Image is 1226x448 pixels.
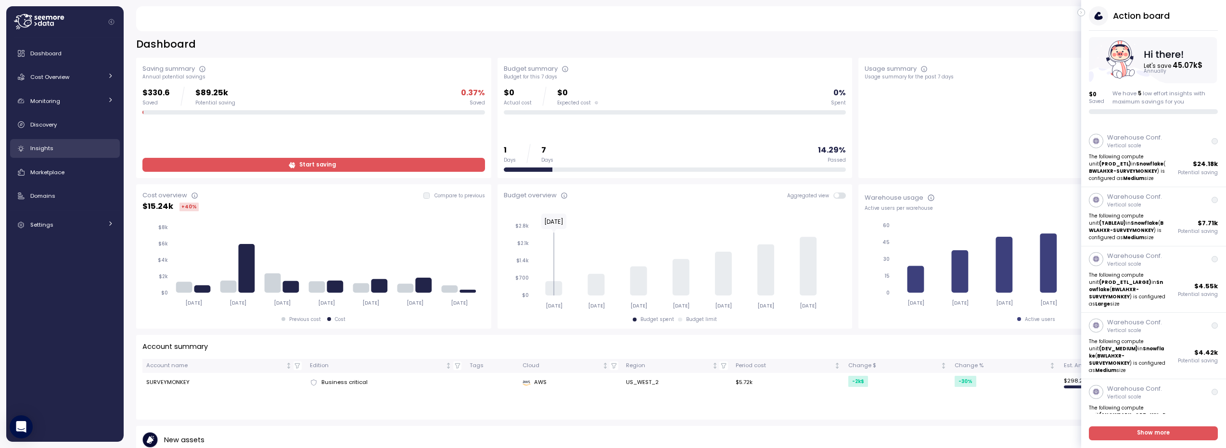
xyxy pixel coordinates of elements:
p: Warehouse Conf. [1107,133,1162,142]
tspan: $700 [515,275,529,281]
td: US_WEST_2 [622,373,732,392]
p: 7 [541,144,553,157]
p: New assets [164,435,204,446]
td: $ 298.22k [1060,373,1207,392]
div: Open Intercom Messenger [10,415,33,438]
p: The following compute unit in ( ) is configured as size [1089,212,1167,241]
tspan: $1.4k [516,257,529,264]
tspan: $2.8k [515,223,529,229]
a: Warehouse Conf.Vertical scaleThe following compute unit(PROD_ETL_LARGE)inSnowflake(BWLAHXR-SURVEY... [1081,246,1226,313]
div: Not sorted [602,362,609,369]
div: Passed [828,157,846,164]
a: Warehouse Conf.Vertical scaleThe following compute unit(PROD_ETL)inSnowflake(BWLAHXR-SURVEYMONKEY... [1081,128,1226,187]
a: Warehouse Conf.Vertical scaleThe following compute unit(SNOWPARK_OPT_WH_PROD)in() is configured a... [1081,379,1226,446]
div: Usage summary for the past 7 days [865,74,1207,80]
p: Warehouse Conf. [1107,192,1162,202]
strong: Snowflake [1137,161,1164,167]
p: Vertical scale [1107,261,1162,268]
tspan: [DATE] [545,303,562,309]
span: Monitoring [30,97,60,105]
p: Vertical scale [1107,327,1162,334]
strong: BWLAHXR-SURVEYMONKEY [1089,353,1130,366]
span: Show more [1137,427,1170,440]
p: $ 7.71k [1198,218,1218,228]
div: Previous cost [289,316,321,323]
th: Change %Not sorted [951,359,1060,373]
strong: (PROD_ETL_LARGE) [1099,279,1152,285]
a: Cost Overview [10,67,120,87]
a: Discovery [10,115,120,134]
p: Compare to previous [434,192,485,199]
p: The following compute unit in ( ) is configured as size [1089,338,1167,374]
tspan: [DATE] [185,300,202,306]
div: Change $ [848,361,939,370]
div: Saved [470,100,485,106]
tspan: $2.1k [517,240,529,246]
span: Domains [30,192,55,200]
a: Show more [1089,426,1218,440]
tspan: [DATE] [673,303,690,309]
div: Not sorted [1049,362,1056,369]
p: Vertical scale [1107,142,1162,149]
div: Not sorted [445,362,452,369]
tspan: 45 [883,239,890,245]
tspan: [DATE] [952,300,969,306]
tspan: [DATE] [363,300,380,306]
a: Settings [10,215,120,234]
tspan: [DATE] [907,300,924,306]
p: Warehouse Conf. [1107,318,1162,327]
th: Period costNot sorted [732,359,844,373]
div: Annual potential savings [142,74,485,80]
strong: Snowflake [1089,346,1164,359]
h3: Action board [1113,10,1170,22]
div: Saved [142,100,170,106]
p: Potential saving [1178,291,1218,298]
p: 0 % [833,87,846,100]
tspan: [DATE] [630,303,647,309]
div: Active users [1025,316,1055,323]
a: Warehouse Conf.Vertical scaleThe following compute unit(DEV_MEDIUM)inSnowflake(BWLAHXR-SURVEYMONK... [1081,313,1226,379]
p: Potential saving [1178,228,1218,235]
p: The following compute unit in ( ) is configured as size [1089,271,1167,308]
div: +40 % [179,203,199,211]
a: Domains [10,186,120,205]
p: $ 4.55k [1195,282,1218,291]
tspan: [DATE] [1041,300,1058,306]
strong: BWLAHXR-SURVEYMONKEY [1089,220,1164,233]
div: Not sorted [285,362,292,369]
div: Period cost [736,361,832,370]
span: Insights [30,144,53,152]
tspan: [DATE] [407,300,424,306]
tspan: [DATE] [715,303,732,309]
p: Warehouse Conf. [1107,384,1162,394]
p: Potential saving [1178,358,1218,364]
th: CloudNot sorted [519,359,623,373]
span: Marketplace [30,168,64,176]
text: Annually [1145,68,1167,75]
tspan: $0 [161,290,167,296]
div: Edition [310,361,444,370]
p: The following compute unit in ( ) is configured as size [1089,404,1167,441]
p: $89.25k [195,87,235,100]
td: $5.72k [732,373,844,392]
div: -2k $ [848,376,868,387]
p: $0 [557,87,598,100]
div: Usage summary [865,64,917,74]
tspan: [DATE] [319,300,335,306]
p: $ 15.24k [142,200,173,213]
div: Saving summary [142,64,195,74]
p: $330.6 [142,87,170,100]
p: The following compute unit in ( ) is configured as size [1089,153,1167,182]
strong: (SNOWPARK_OPT_WH_PROD) [1089,412,1166,425]
div: Budget overview [504,191,557,200]
strong: (TABLEAU) [1099,220,1126,226]
strong: (DEV_MEDIUM) [1099,346,1138,352]
span: Business critical [321,378,368,387]
span: Settings [30,221,53,229]
div: Not sorted [712,362,718,369]
p: Potential saving [1178,169,1218,176]
div: Days [504,157,516,164]
strong: Medium [1124,234,1145,241]
tspan: $8k [158,224,167,230]
tspan: [DATE] [800,303,817,309]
